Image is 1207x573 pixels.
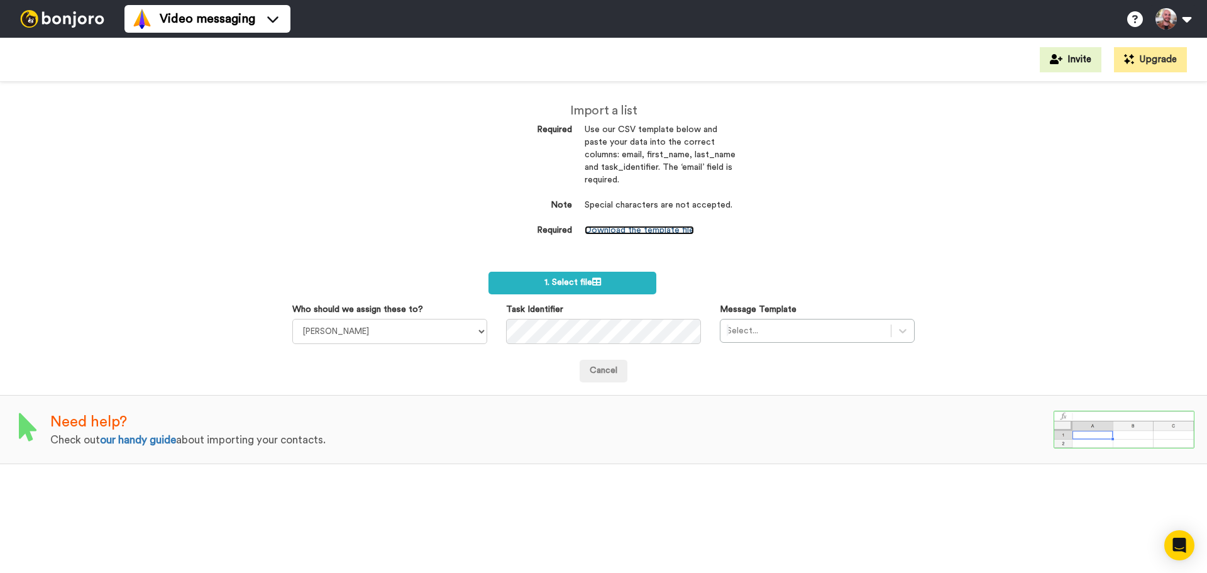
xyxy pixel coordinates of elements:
[471,104,736,118] h2: Import a list
[585,226,694,235] a: Download the template file
[544,278,601,287] span: 1. Select file
[292,303,423,316] label: Who should we assign these to?
[132,9,152,29] img: vm-color.svg
[100,435,176,445] a: our handy guide
[50,433,1054,448] div: Check out about importing your contacts.
[580,360,627,382] a: Cancel
[50,411,1054,433] div: Need help?
[506,303,563,316] label: Task Identifier
[1040,47,1101,72] button: Invite
[471,124,572,136] dt: Required
[585,124,736,199] dd: Use our CSV template below and paste your data into the correct columns: email, first_name, last_...
[15,10,109,28] img: bj-logo-header-white.svg
[471,225,572,237] dt: Required
[1164,530,1194,560] div: Open Intercom Messenger
[585,199,736,225] dd: Special characters are not accepted.
[160,10,255,28] span: Video messaging
[1114,47,1187,72] button: Upgrade
[471,199,572,212] dt: Note
[720,303,796,316] label: Message Template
